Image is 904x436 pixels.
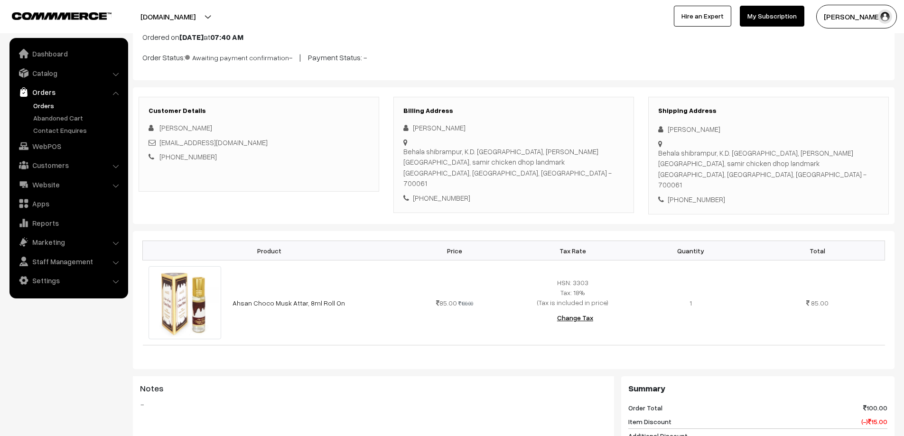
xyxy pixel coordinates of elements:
[107,5,229,28] button: [DOMAIN_NAME]
[12,65,125,82] a: Catalog
[140,383,607,394] h3: Notes
[396,241,514,260] th: Price
[740,6,804,27] a: My Subscription
[31,125,125,135] a: Contact Enquires
[658,107,879,115] h3: Shipping Address
[12,195,125,212] a: Apps
[632,241,750,260] th: Quantity
[179,32,204,42] b: [DATE]
[537,278,608,306] span: HSN: 3303 Tax: 18% (Tax is included in price)
[12,233,125,250] a: Marketing
[210,32,243,42] b: 07:40 AM
[12,9,95,21] a: COMMMERCE
[628,403,662,413] span: Order Total
[140,399,607,410] blockquote: -
[674,6,731,27] a: Hire an Expert
[149,266,222,339] img: CoCo-Musk-600x600.jpg
[12,83,125,101] a: Orders
[159,152,217,161] a: [PHONE_NUMBER]
[31,113,125,123] a: Abandoned Cart
[403,193,624,204] div: [PHONE_NUMBER]
[12,138,125,155] a: WebPOS
[436,299,457,307] span: 85.00
[142,31,885,43] p: Ordered on at
[143,241,396,260] th: Product
[12,176,125,193] a: Website
[513,241,632,260] th: Tax Rate
[12,12,112,19] img: COMMMERCE
[403,146,624,189] div: Behala shibrampur, K.D. [GEOGRAPHIC_DATA], [PERSON_NAME][GEOGRAPHIC_DATA], samir chicken dhop lan...
[12,272,125,289] a: Settings
[12,157,125,174] a: Customers
[403,122,624,133] div: [PERSON_NAME]
[142,50,885,63] p: Order Status: - | Payment Status: -
[628,383,887,394] h3: Summary
[861,417,887,427] span: (-) 15.00
[750,241,885,260] th: Total
[811,299,829,307] span: 85.00
[878,9,892,24] img: user
[159,123,212,132] span: [PERSON_NAME]
[658,124,879,135] div: [PERSON_NAME]
[233,299,345,307] a: Ahsan Choco Musk Attar, 8ml Roll On
[628,417,671,427] span: Item Discount
[863,403,887,413] span: 100.00
[12,45,125,62] a: Dashboard
[149,107,369,115] h3: Customer Details
[185,50,289,63] span: Awaiting payment confirmation
[31,101,125,111] a: Orders
[658,148,879,190] div: Behala shibrampur, K.D. [GEOGRAPHIC_DATA], [PERSON_NAME][GEOGRAPHIC_DATA], samir chicken dhop lan...
[690,299,692,307] span: 1
[12,253,125,270] a: Staff Management
[403,107,624,115] h3: Billing Address
[816,5,897,28] button: [PERSON_NAME] D
[159,138,268,147] a: [EMAIL_ADDRESS][DOMAIN_NAME]
[458,300,473,306] strike: 100.00
[12,214,125,232] a: Reports
[658,194,879,205] div: [PHONE_NUMBER]
[550,307,601,328] button: Change Tax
